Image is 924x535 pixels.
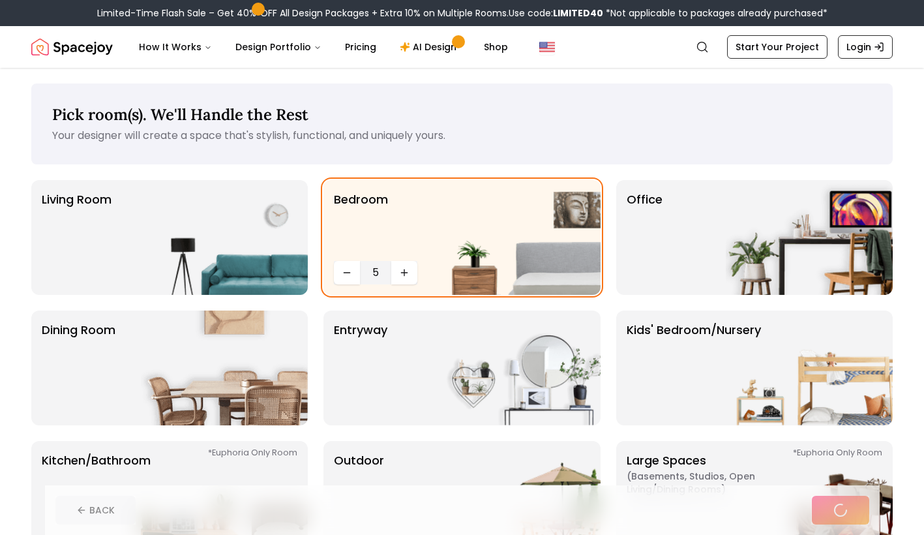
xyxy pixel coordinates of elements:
[334,261,360,284] button: Decrease quantity
[335,34,387,60] a: Pricing
[141,311,308,425] img: Dining Room
[391,261,417,284] button: Increase quantity
[52,104,308,125] span: Pick room(s). We'll Handle the Rest
[627,321,761,415] p: Kids' Bedroom/Nursery
[553,7,603,20] b: LIMITED40
[627,470,790,496] span: ( Basements, Studios, Open living/dining rooms )
[31,26,893,68] nav: Global
[726,311,893,425] img: Kids' Bedroom/Nursery
[509,7,603,20] span: Use code:
[334,191,388,256] p: Bedroom
[473,34,518,60] a: Shop
[434,180,601,295] img: Bedroom
[726,180,893,295] img: Office
[42,321,115,415] p: Dining Room
[389,34,471,60] a: AI Design
[334,321,387,415] p: entryway
[42,191,112,284] p: Living Room
[31,34,113,60] a: Spacejoy
[128,34,518,60] nav: Main
[838,35,893,59] a: Login
[97,7,827,20] div: Limited-Time Flash Sale – Get 40% OFF All Design Packages + Extra 10% on Multiple Rooms.
[141,180,308,295] img: Living Room
[128,34,222,60] button: How It Works
[539,39,555,55] img: United States
[627,191,663,284] p: Office
[727,35,827,59] a: Start Your Project
[365,265,386,281] span: 5
[52,128,872,144] p: Your designer will create a space that's stylish, functional, and uniquely yours.
[434,311,601,425] img: entryway
[225,34,332,60] button: Design Portfolio
[603,7,827,20] span: *Not applicable to packages already purchased*
[31,34,113,60] img: Spacejoy Logo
